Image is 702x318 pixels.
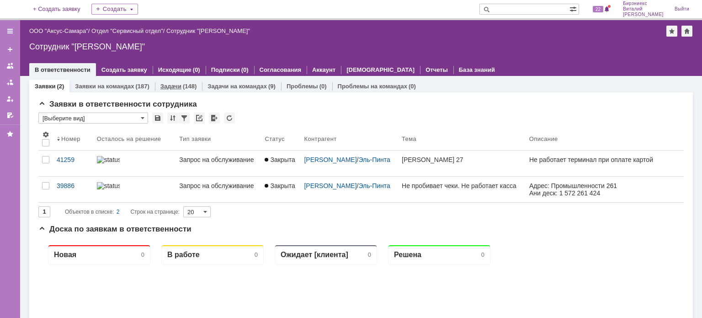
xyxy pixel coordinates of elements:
a: Проблемы [287,83,318,90]
a: Мои заявки [3,92,17,106]
a: Эль-Пинта [358,182,390,189]
div: Не пробивает чеки. Не работает касса [402,182,522,189]
a: Согласования [260,66,302,73]
a: [DEMOGRAPHIC_DATA] [346,66,415,73]
a: Задачи [160,83,181,90]
span: Закрыта [265,182,295,189]
div: Добавить в избранное [666,26,677,37]
th: Контрагент [300,127,398,151]
div: (148) [183,83,197,90]
span: Настройки [42,131,49,138]
span: Закрыта [265,156,295,163]
a: statusbar-100 (1).png [93,177,175,202]
div: 39886 [57,182,90,189]
div: Номер [61,135,80,142]
a: Отчеты [425,66,448,73]
a: Создать заявку [3,42,17,57]
a: Задачи на командах [207,83,267,90]
a: Эль-Пинта [358,156,390,163]
div: Экспорт списка [209,113,220,124]
div: Сохранить вид [152,113,163,124]
span: Расширенный поиск [569,4,579,13]
a: Не пробивает чеки. Не работает касса [398,177,526,202]
span: [PERSON_NAME] [623,12,664,17]
span: 22 [593,6,603,12]
th: Осталось на решение [93,127,175,151]
div: В работе [129,13,161,22]
i: Строк на странице: [65,206,180,217]
div: Осталось на решение [97,135,161,142]
div: (2) [57,83,64,90]
th: Тип заявки [175,127,261,151]
a: База знаний [459,66,495,73]
div: Сотрудник "[PERSON_NAME]" [166,27,250,34]
div: Запрос на обслуживание [179,156,257,163]
a: 41259 [53,151,93,176]
div: / [304,156,394,163]
div: (0) [193,66,200,73]
div: / [91,27,166,34]
a: ООО "Аксус-Самара" [29,27,88,34]
div: Решена [356,13,383,22]
a: Запрос на обслуживание [175,177,261,202]
div: Обновлять список [224,113,235,124]
a: [PERSON_NAME] 27 [398,151,526,176]
th: Тема [398,127,526,151]
span: Бирзниекс [623,1,664,6]
a: [PERSON_NAME] [304,182,356,189]
a: Заявки на командах [3,59,17,73]
div: (9) [268,83,276,90]
a: Исходящие [158,66,191,73]
span: Доска по заявкам в ответственности [38,225,191,233]
a: Мои согласования [3,108,17,123]
div: 0 [330,14,333,21]
div: (0) [319,83,327,90]
th: Номер [53,127,93,151]
a: Заявки на командах [75,83,134,90]
a: Создать заявку [101,66,147,73]
span: Объектов в списке: [65,209,114,215]
div: 2 [117,206,120,217]
a: Подписки [211,66,240,73]
span: Заявки в ответственности сотрудника [38,100,197,108]
a: Проблемы на командах [338,83,407,90]
a: Запрос на обслуживание [175,151,261,176]
div: [PERSON_NAME] 27 [402,156,522,163]
div: 41259 [57,156,90,163]
div: (0) [241,66,249,73]
div: Тема [402,135,416,142]
div: Новая [16,13,38,22]
div: 0 [216,14,219,21]
div: Сделать домашней страницей [681,26,692,37]
img: statusbar-100 (1).png [97,182,120,189]
a: 39886 [53,177,93,202]
div: Фильтрация... [179,113,190,124]
div: Описание [529,135,558,142]
a: Аккаунт [312,66,335,73]
a: statusbar-100 (1).png [93,151,175,176]
th: Статус [261,127,300,151]
a: Отдел "Сервисный отдел" [91,27,163,34]
div: Ожидает [клиента] [242,13,310,22]
a: Заявки в моей ответственности [3,75,17,90]
a: Закрыта [261,151,300,176]
div: Сортировка... [167,113,178,124]
a: Закрыта [261,177,300,202]
div: (0) [409,83,416,90]
div: Тип заявки [179,135,211,142]
div: Контрагент [304,135,336,142]
img: statusbar-100 (1).png [97,156,120,163]
div: 0 [103,14,106,21]
div: Скопировать ссылку на список [194,113,205,124]
a: [PERSON_NAME] [304,156,356,163]
div: Статус [265,135,284,142]
div: Создать [91,4,138,15]
div: / [29,27,91,34]
a: В ответственности [35,66,90,73]
div: (187) [135,83,149,90]
a: Заявки [35,83,55,90]
div: / [304,182,394,189]
div: 0 [443,14,446,21]
div: Запрос на обслуживание [179,182,257,189]
span: Виталий [623,6,664,12]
